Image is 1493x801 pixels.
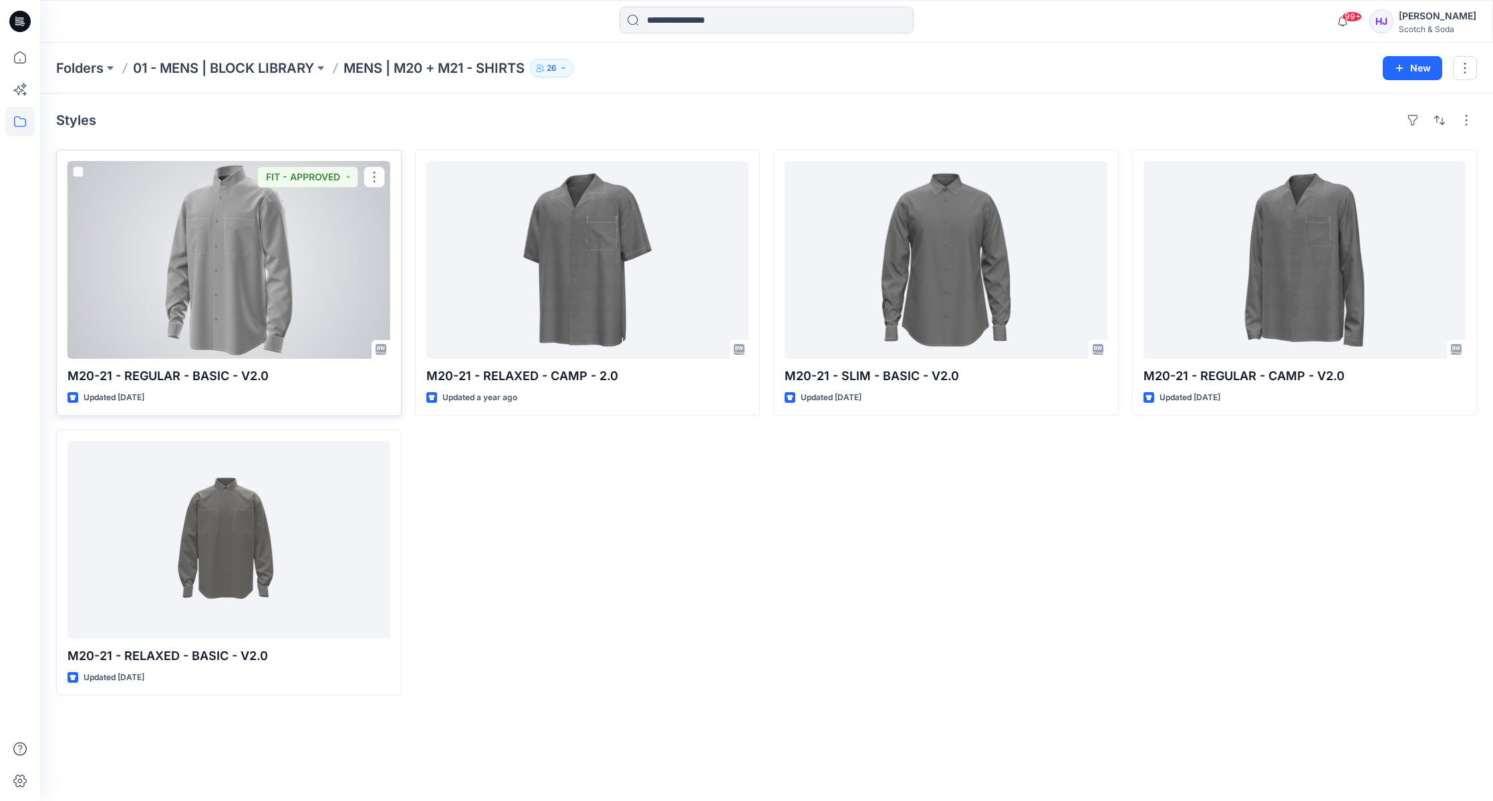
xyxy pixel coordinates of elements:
p: Updated a year ago [442,391,517,405]
p: M20-21 - RELAXED - BASIC - V2.0 [67,647,390,665]
button: 26 [530,59,573,77]
button: New [1383,56,1442,80]
p: MENS | M20 + M21 - SHIRTS [344,59,525,77]
p: Updated [DATE] [84,671,144,685]
p: Updated [DATE] [801,391,861,405]
p: 26 [547,61,557,75]
p: Updated [DATE] [1160,391,1220,405]
p: M20-21 - SLIM - BASIC - V2.0 [785,367,1107,385]
a: M20-21 - RELAXED - BASIC - V2.0 [67,441,390,639]
p: M20-21 - REGULAR - CAMP - V2.0 [1143,367,1466,385]
a: M20-21 - SLIM - BASIC - V2.0 [785,161,1107,359]
p: Updated [DATE] [84,391,144,405]
p: M20-21 - RELAXED - CAMP - 2.0 [426,367,749,385]
a: M20-21 - REGULAR - CAMP - V2.0 [1143,161,1466,359]
div: Scotch & Soda [1399,24,1476,34]
span: 99+ [1342,11,1362,22]
div: HJ [1369,9,1393,33]
a: M20-21 - RELAXED - CAMP - 2.0 [426,161,749,359]
p: M20-21 - REGULAR - BASIC - V2.0 [67,367,390,385]
a: M20-21 - REGULAR - BASIC - V2.0 [67,161,390,359]
a: 01 - MENS | BLOCK LIBRARY [133,59,314,77]
h4: Styles [56,112,96,128]
div: [PERSON_NAME] [1399,8,1476,24]
a: Folders [56,59,104,77]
